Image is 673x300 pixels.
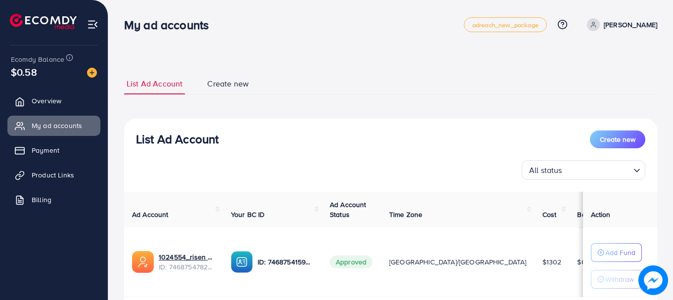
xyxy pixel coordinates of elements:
button: Add Fund [591,243,642,262]
span: Ad Account Status [330,200,366,219]
span: Create new [600,134,635,144]
img: image [87,68,97,78]
span: Billing [32,195,51,205]
p: Withdraw [605,273,634,285]
p: Add Fund [605,247,635,258]
button: Withdraw [591,270,642,289]
p: ID: 7468754159844524049 [258,256,314,268]
span: Ad Account [132,210,169,219]
img: image [638,265,668,295]
span: $0.58 [11,65,37,79]
span: $1302 [542,257,562,267]
div: Search for option [522,160,645,180]
input: Search for option [565,161,629,177]
span: Product Links [32,170,74,180]
span: Cost [542,210,557,219]
img: logo [10,14,77,29]
span: Approved [330,256,372,268]
a: Overview [7,91,100,111]
a: My ad accounts [7,116,100,135]
button: Create new [590,130,645,148]
a: Payment [7,140,100,160]
span: Time Zone [389,210,422,219]
h3: List Ad Account [136,132,219,146]
span: adreach_new_package [472,22,538,28]
img: menu [87,19,98,30]
span: Create new [207,78,249,89]
span: ID: 7468754782921113617 [159,262,215,272]
span: Overview [32,96,61,106]
a: Product Links [7,165,100,185]
img: ic-ads-acc.e4c84228.svg [132,251,154,273]
h3: My ad accounts [124,18,217,32]
a: 1024554_risen mall_1738954995749 [159,252,215,262]
span: [GEOGRAPHIC_DATA]/[GEOGRAPHIC_DATA] [389,257,527,267]
div: <span class='underline'>1024554_risen mall_1738954995749</span></br>7468754782921113617 [159,252,215,272]
span: Ecomdy Balance [11,54,64,64]
a: [PERSON_NAME] [583,18,657,31]
p: [PERSON_NAME] [604,19,657,31]
img: ic-ba-acc.ded83a64.svg [231,251,253,273]
span: Your BC ID [231,210,265,219]
span: My ad accounts [32,121,82,130]
span: All status [527,163,564,177]
span: Action [591,210,611,219]
span: Payment [32,145,59,155]
a: Billing [7,190,100,210]
a: adreach_new_package [464,17,547,32]
span: List Ad Account [127,78,182,89]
